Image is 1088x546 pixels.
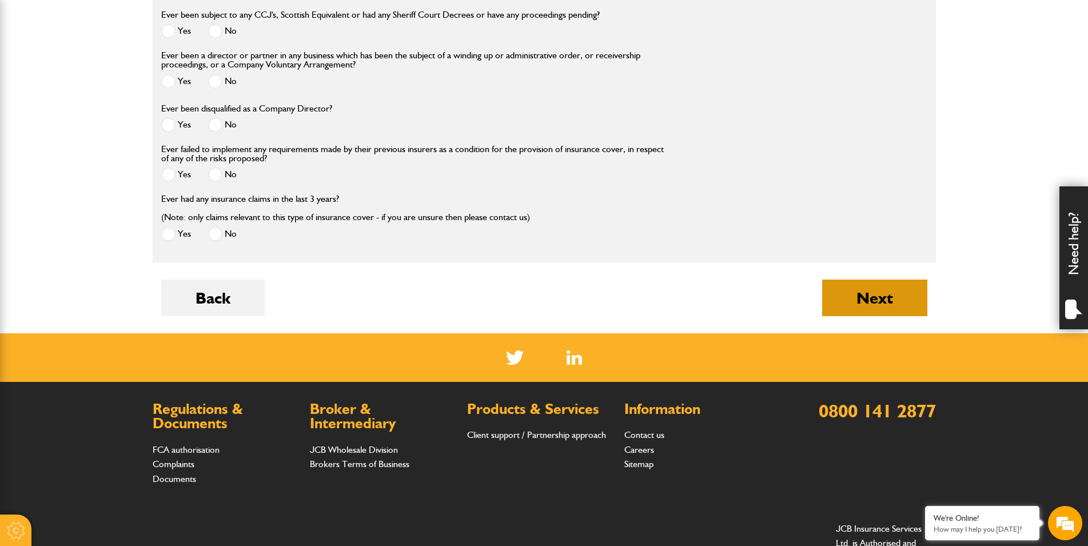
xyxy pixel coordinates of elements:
[208,168,237,182] label: No
[1059,186,1088,329] div: Need help?
[208,24,237,38] label: No
[161,74,191,89] label: Yes
[822,280,927,316] button: Next
[567,350,582,365] img: Linked In
[188,6,215,33] div: Minimize live chat window
[208,227,237,241] label: No
[467,429,606,440] a: Client support / Partnership approach
[153,402,298,431] h2: Regulations & Documents
[161,10,600,19] label: Ever been subject to any CCJ's, Scottish Equivalent or had any Sheriff Court Decrees or have any ...
[153,444,220,455] a: FCA authorisation
[15,173,209,198] input: Enter your phone number
[819,400,936,422] a: 0800 141 2877
[567,350,582,365] a: LinkedIn
[934,513,1031,523] div: We're Online!
[59,64,192,79] div: Chat with us now
[161,118,191,132] label: Yes
[19,63,48,79] img: d_20077148190_company_1631870298795_20077148190
[161,24,191,38] label: Yes
[161,145,666,163] label: Ever failed to implement any requirements made by their previous insurers as a condition for the ...
[156,352,208,368] em: Start Chat
[208,74,237,89] label: No
[310,444,398,455] a: JCB Wholesale Division
[310,459,409,469] a: Brokers Terms of Business
[208,118,237,132] label: No
[934,525,1031,533] p: How may I help you today?
[310,402,456,431] h2: Broker & Intermediary
[624,459,653,469] a: Sitemap
[153,473,196,484] a: Documents
[161,51,666,69] label: Ever been a director or partner in any business which has been the subject of a winding up or adm...
[15,106,209,131] input: Enter your last name
[624,429,664,440] a: Contact us
[624,444,654,455] a: Careers
[161,194,530,222] label: Ever had any insurance claims in the last 3 years? (Note: only claims relevant to this type of in...
[15,207,209,342] textarea: Type your message and hit 'Enter'
[153,459,194,469] a: Complaints
[161,280,265,316] button: Back
[467,402,613,417] h2: Products & Services
[161,227,191,241] label: Yes
[161,168,191,182] label: Yes
[506,350,524,365] img: Twitter
[15,140,209,165] input: Enter your email address
[624,402,770,417] h2: Information
[161,104,332,113] label: Ever been disqualified as a Company Director?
